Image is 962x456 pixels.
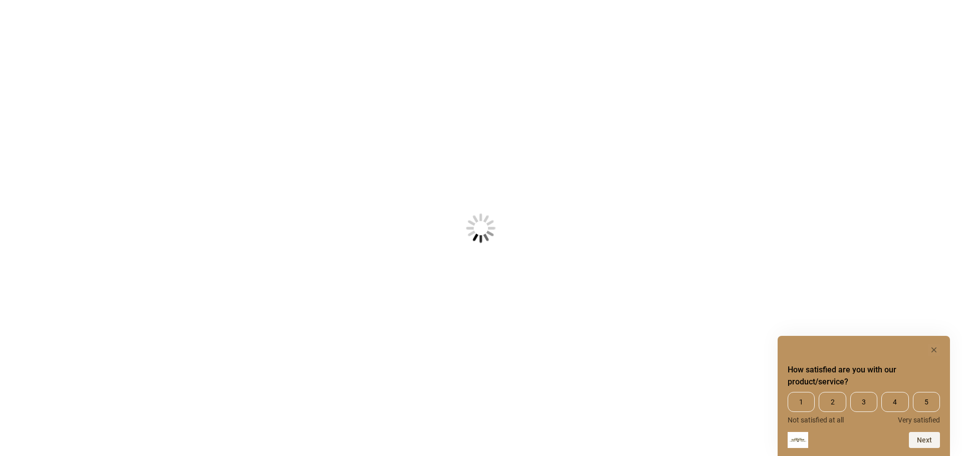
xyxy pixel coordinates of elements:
div: How satisfied are you with our product/service? Select an option from 1 to 5, with 1 being Not sa... [788,392,940,424]
button: Hide survey [928,344,940,356]
span: 4 [881,392,908,412]
div: How satisfied are you with our product/service? Select an option from 1 to 5, with 1 being Not sa... [788,344,940,448]
img: Loading [417,164,545,292]
button: Next question [909,432,940,448]
span: Not satisfied at all [788,416,844,424]
span: 1 [788,392,815,412]
span: Very satisfied [898,416,940,424]
span: 2 [819,392,846,412]
span: 5 [913,392,940,412]
h2: How satisfied are you with our product/service? Select an option from 1 to 5, with 1 being Not sa... [788,364,940,388]
span: 3 [850,392,877,412]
